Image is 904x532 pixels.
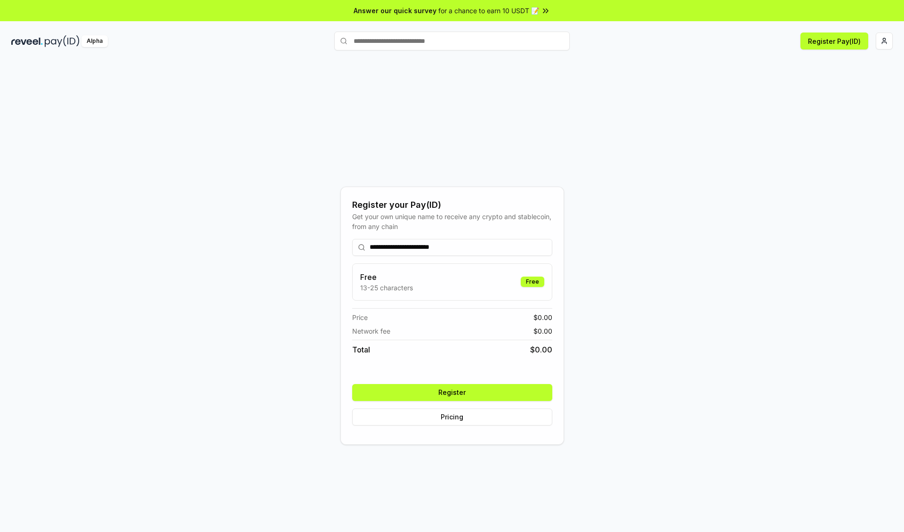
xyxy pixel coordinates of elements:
[438,6,539,16] span: for a chance to earn 10 USDT 📝
[530,344,552,355] span: $ 0.00
[352,384,552,401] button: Register
[352,409,552,426] button: Pricing
[11,35,43,47] img: reveel_dark
[81,35,108,47] div: Alpha
[45,35,80,47] img: pay_id
[800,33,868,49] button: Register Pay(ID)
[360,283,413,293] p: 13-25 characters
[352,312,368,322] span: Price
[354,6,436,16] span: Answer our quick survey
[521,277,544,287] div: Free
[533,326,552,336] span: $ 0.00
[352,344,370,355] span: Total
[352,198,552,212] div: Register your Pay(ID)
[533,312,552,322] span: $ 0.00
[352,212,552,231] div: Get your own unique name to receive any crypto and stablecoin, from any chain
[360,271,413,283] h3: Free
[352,326,390,336] span: Network fee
